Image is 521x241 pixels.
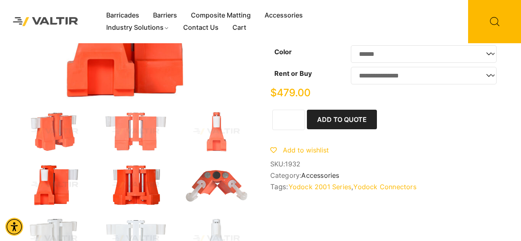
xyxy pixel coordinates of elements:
[307,110,377,129] button: Add to Quote
[101,111,170,152] img: An orange industrial tool with two metal rods and white components on the sides, designed for spe...
[353,183,416,191] a: Yodock Connectors
[283,146,329,154] span: Add to wishlist
[176,22,225,34] a: Contact Us
[285,160,300,168] span: 1932
[6,10,85,33] img: Valtir Rentals
[270,86,311,99] bdi: 479.00
[182,111,251,152] img: An orange industrial tool with a white cylindrical component on top, designed for specific mechan...
[274,48,292,56] label: Color
[270,183,501,191] span: Tags: ,
[272,110,305,130] input: Product quantity
[225,22,253,34] a: Cart
[20,164,89,206] img: An orange industrial component with white rollers, designed for heavy-duty applications.
[270,86,277,99] span: $
[182,164,251,206] img: A red and white mechanical device with two arms and circular attachments, likely used for connect...
[289,183,352,191] a: Yodock 2001 Series
[20,111,89,152] img: 2001_LG_Corner_Org_3Q-2.jpg
[270,146,329,154] a: Add to wishlist
[274,69,312,77] label: Rent or Buy
[270,172,501,179] span: Category:
[101,164,170,206] img: A bright orange industrial clamp with metallic rods, designed for holding or securing objects.
[99,22,176,34] a: Industry Solutions
[184,9,258,22] a: Composite Matting
[258,9,310,22] a: Accessories
[99,9,146,22] a: Barricades
[270,160,501,168] span: SKU:
[5,218,23,236] div: Accessibility Menu
[146,9,184,22] a: Barriers
[301,171,339,179] a: Accessories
